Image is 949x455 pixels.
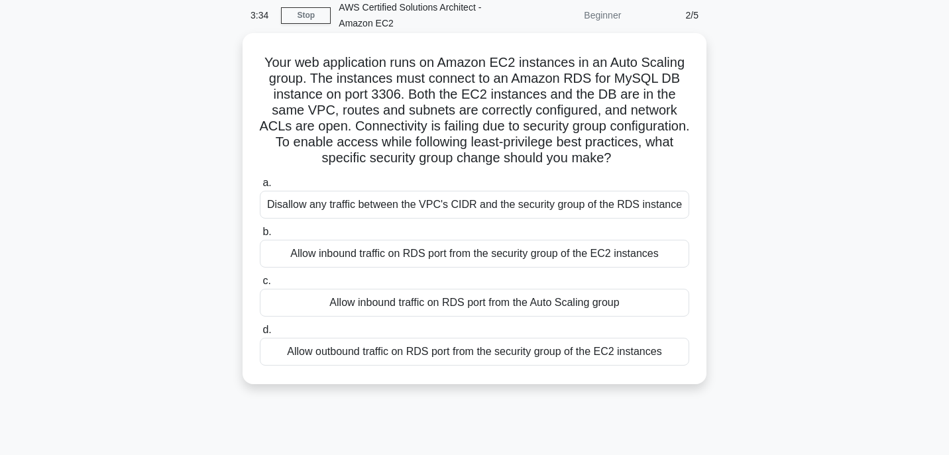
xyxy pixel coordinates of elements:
[262,226,271,237] span: b.
[281,7,331,24] a: Stop
[260,240,689,268] div: Allow inbound traffic on RDS port from the security group of the EC2 instances
[629,2,706,28] div: 2/5
[243,2,281,28] div: 3:34
[262,177,271,188] span: a.
[260,191,689,219] div: Disallow any traffic between the VPC's CIDR and the security group of the RDS instance
[262,324,271,335] span: d.
[260,289,689,317] div: Allow inbound traffic on RDS port from the Auto Scaling group
[513,2,629,28] div: Beginner
[258,54,691,167] h5: Your web application runs on Amazon EC2 instances in an Auto Scaling group. The instances must co...
[262,275,270,286] span: c.
[260,338,689,366] div: Allow outbound traffic on RDS port from the security group of the EC2 instances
